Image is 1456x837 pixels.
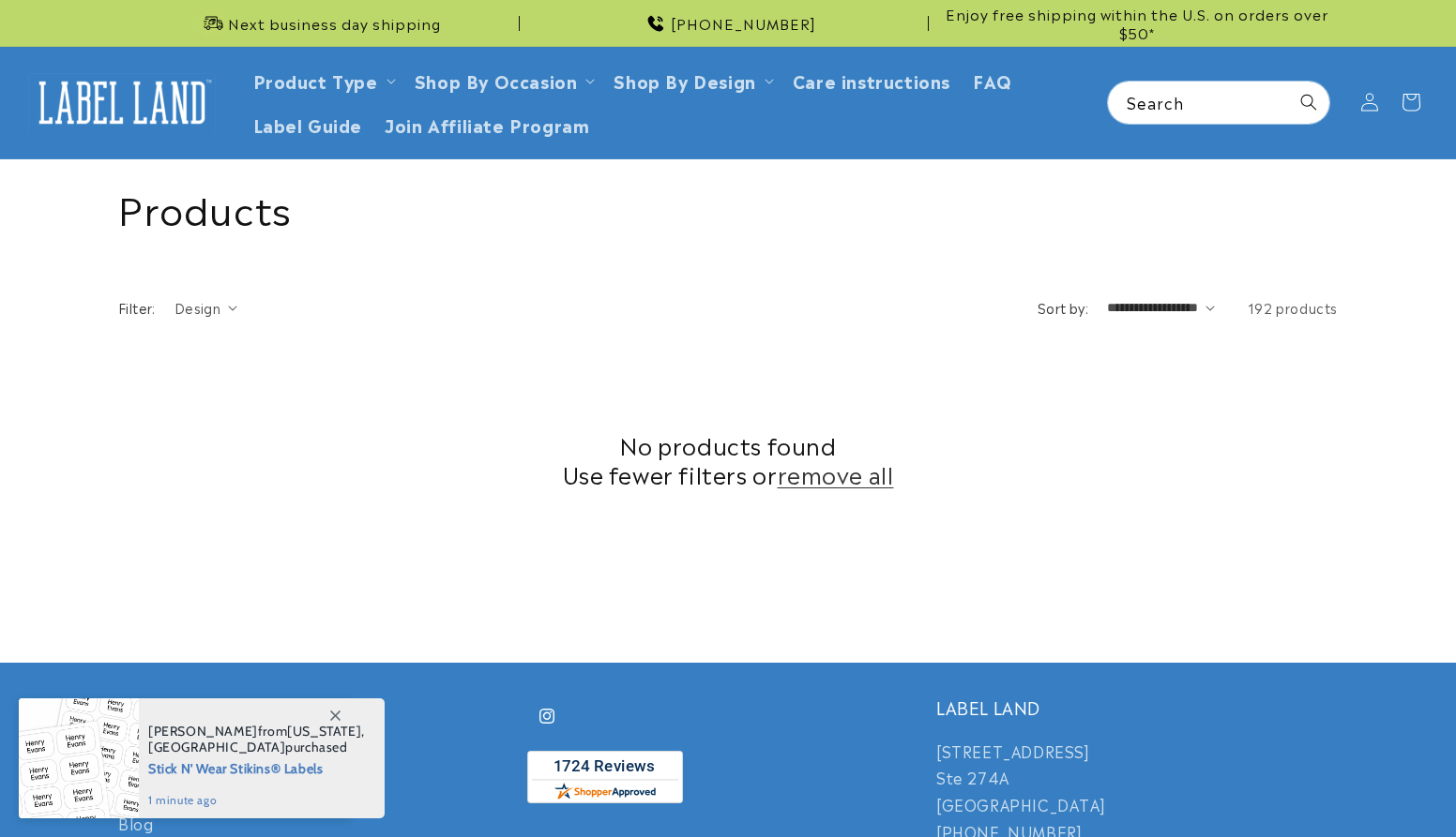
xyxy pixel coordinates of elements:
[253,67,378,93] a: Product Type
[671,14,816,33] span: [PHONE_NUMBER]
[385,113,589,135] span: Join Affiliate Program
[253,113,363,135] span: Label Guide
[415,69,578,91] span: Shop By Occasion
[962,58,1024,102] a: FAQ
[28,73,216,131] img: Label Land
[527,751,683,803] img: Customer Reviews
[148,755,365,779] span: Stick N' Wear Stikins® Labels
[936,5,1338,41] span: Enjoy free shipping within the U.S. on orders over $50*
[373,102,600,146] a: Join Affiliate Program
[778,459,894,488] a: remove all
[148,739,285,755] span: [GEOGRAPHIC_DATA]
[148,792,365,809] span: 1 minute ago
[148,724,365,755] span: from , purchased
[936,696,1338,718] h2: LABEL LAND
[118,183,1338,232] h1: Products
[242,58,403,102] summary: Product Type
[118,430,1338,488] h2: No products found Use fewer filters or
[1038,298,1088,317] label: Sort by:
[22,67,223,139] a: Label Land
[118,696,520,718] h2: Quick links
[793,69,950,91] span: Care instructions
[1288,82,1329,123] button: Search
[228,14,441,33] span: Next business day shipping
[781,58,962,102] a: Care instructions
[1268,756,1437,818] iframe: Gorgias live chat messenger
[242,102,374,146] a: Label Guide
[174,298,237,318] summary: Design (0 selected)
[614,67,755,93] a: Shop By Design
[174,298,220,317] span: Design
[973,69,1012,91] span: FAQ
[287,723,361,740] span: [US_STATE]
[1248,298,1338,317] span: 192 products
[148,723,258,740] span: [PERSON_NAME]
[403,58,603,102] summary: Shop By Occasion
[118,298,156,318] h2: Filter:
[602,58,781,102] summary: Shop By Design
